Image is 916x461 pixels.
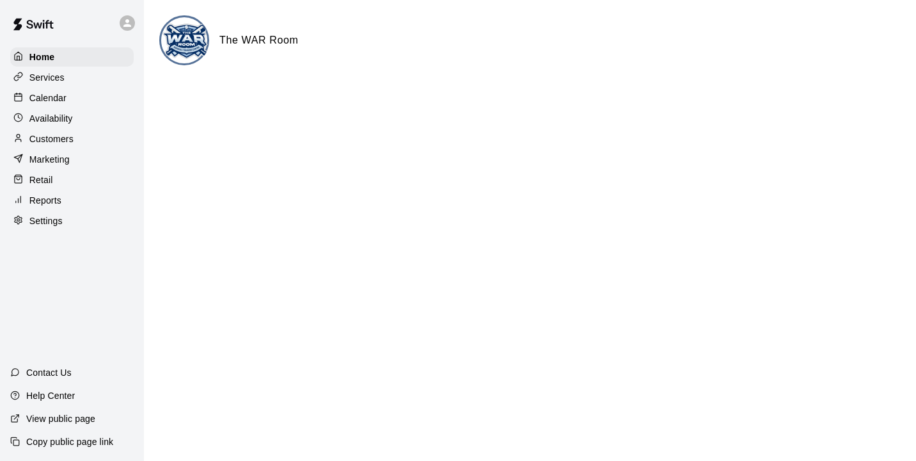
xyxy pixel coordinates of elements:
p: View public page [26,412,95,425]
h6: The WAR Room [219,32,299,49]
p: Retail [29,174,53,186]
a: Availability [10,109,134,128]
a: Customers [10,129,134,149]
p: Services [29,71,65,84]
p: Home [29,51,55,63]
p: Availability [29,112,73,125]
img: The WAR Room logo [161,17,209,65]
a: Reports [10,191,134,210]
p: Copy public page link [26,435,113,448]
p: Help Center [26,389,75,402]
a: Services [10,68,134,87]
p: Reports [29,194,61,207]
p: Calendar [29,92,67,104]
a: Marketing [10,150,134,169]
p: Customers [29,133,74,145]
a: Settings [10,211,134,230]
a: Retail [10,170,134,190]
a: Home [10,47,134,67]
p: Settings [29,214,63,227]
a: Calendar [10,88,134,108]
p: Contact Us [26,366,72,379]
p: Marketing [29,153,70,166]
